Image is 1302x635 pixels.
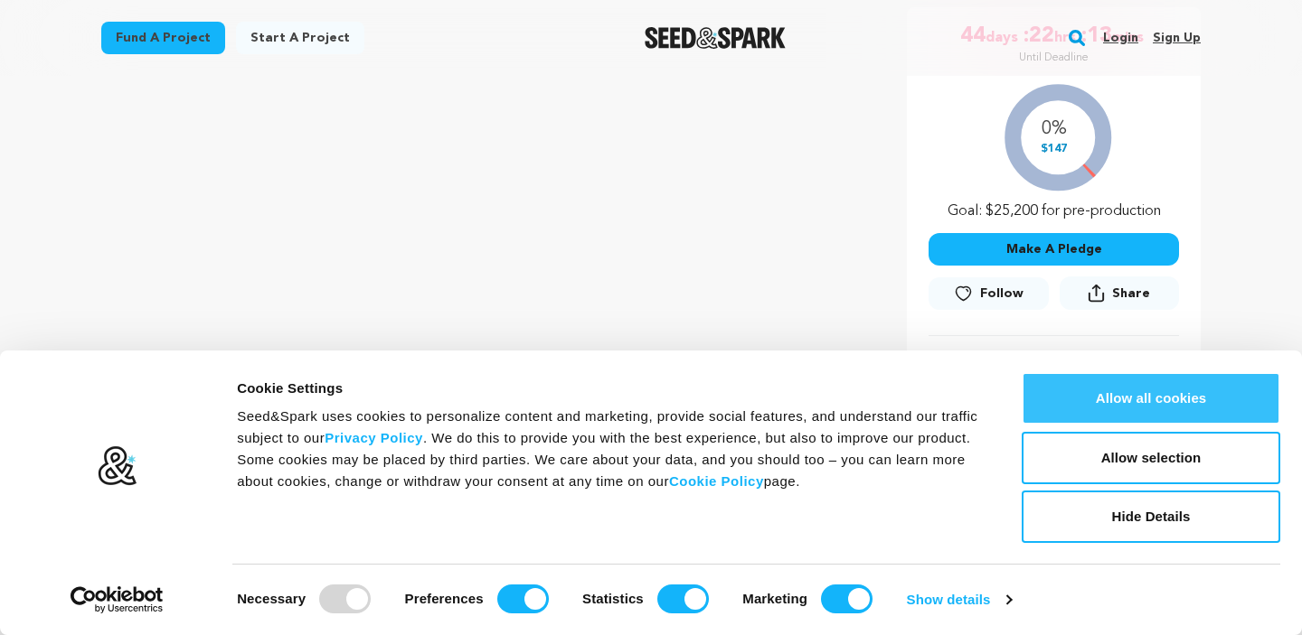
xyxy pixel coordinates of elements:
[237,591,306,606] strong: Necessary
[97,445,137,487] img: logo
[645,27,787,49] img: Seed&Spark Logo Dark Mode
[101,22,225,54] a: Fund a project
[980,285,1024,303] span: Follow
[929,233,1179,266] button: Make A Pledge
[237,406,981,492] div: Seed&Spark uses cookies to personalize content and marketing, provide social features, and unders...
[237,378,981,399] div: Cookie Settings
[669,473,764,489] a: Cookie Policy
[582,591,644,606] strong: Statistics
[907,586,1012,613] a: Show details
[1022,490,1280,543] button: Hide Details
[38,586,196,613] a: Usercentrics Cookiebot - opens in a new window
[236,22,364,54] a: Start a project
[1153,23,1201,52] a: Sign up
[645,27,787,49] a: Seed&Spark Homepage
[1103,23,1138,52] a: Login
[742,591,807,606] strong: Marketing
[1022,432,1280,484] button: Allow selection
[405,591,484,606] strong: Preferences
[1022,372,1280,425] button: Allow all cookies
[325,430,423,445] a: Privacy Policy
[1060,276,1179,317] span: Share
[1112,285,1150,303] span: Share
[1060,276,1179,310] button: Share
[929,277,1048,310] a: Follow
